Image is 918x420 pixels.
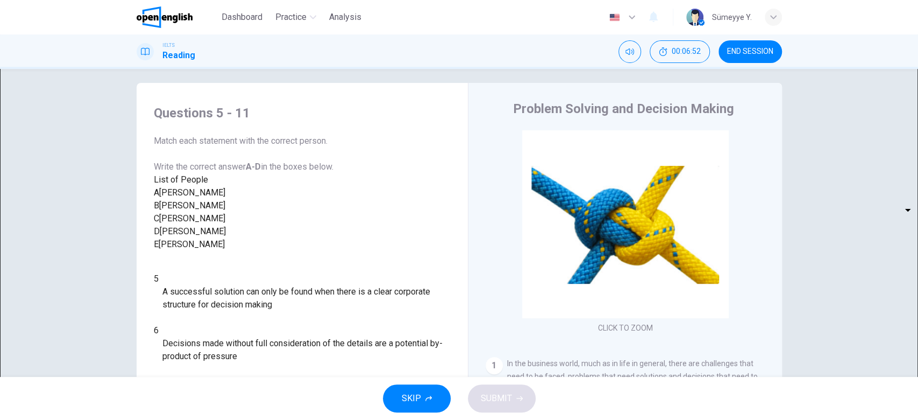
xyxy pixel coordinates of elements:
span: 00:06:52 [672,47,701,56]
div: Mute [618,40,641,63]
span: [PERSON_NAME] [159,239,225,249]
div: Hide [650,40,710,63]
span: 6 [154,325,159,335]
button: SKIP [383,384,451,412]
h1: Reading [162,49,195,62]
span: IELTS [162,41,175,49]
button: Practice [271,8,321,27]
button: Dashboard [217,8,267,27]
span: Analysis [329,11,361,24]
span: D [154,226,160,236]
span: A [154,187,159,198]
button: 00:06:52 [650,40,710,63]
span: SKIP [402,391,421,406]
span: Match each statement with the correct person. Write the correct answer in the boxes below. [154,136,333,172]
div: 1 [486,357,503,374]
span: C [154,213,159,223]
span: E [154,239,159,249]
span: A successful solution can only be found when there is a clear corporate structure for decision ma... [162,285,451,311]
span: END SESSION [727,47,773,56]
span: Dashboard [222,11,262,24]
button: Analysis [325,8,366,27]
b: A-D [246,162,261,172]
a: OpenEnglish logo [137,6,218,28]
span: Practice [275,11,307,24]
span: List of People [154,174,208,185]
span: [PERSON_NAME] [159,200,225,211]
span: 5 [154,274,159,284]
img: Profile picture [686,9,703,26]
span: [PERSON_NAME] [159,187,225,198]
span: In the business world, much as in life in general, there are challenges that need to be faced, pr... [486,359,765,419]
span: [PERSON_NAME] [159,213,225,223]
img: en [608,13,621,22]
button: END SESSION [718,40,782,63]
h4: Problem Solving and Decision Making [513,100,734,117]
img: OpenEnglish logo [137,6,193,28]
span: B [154,200,159,211]
span: Decisions made without full consideration of the details are a potential by-product of pressure [162,337,451,363]
h4: Questions 5 - 11 [154,104,451,122]
span: [PERSON_NAME] [160,226,226,236]
div: Sümeyye Y. [712,11,752,24]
